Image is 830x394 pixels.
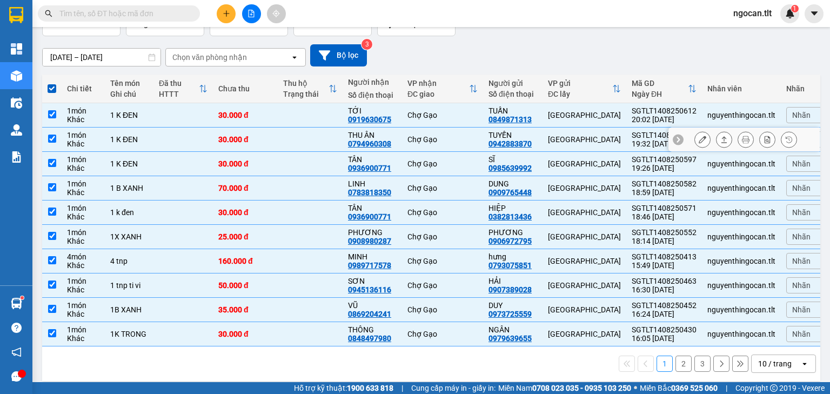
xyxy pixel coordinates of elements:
div: 1 món [67,131,99,139]
div: Chợ Gạo [407,232,478,241]
div: VŨ [348,301,397,310]
th: Toggle SortBy [153,75,213,103]
div: TUẤN [488,106,537,115]
div: SGTLT1408250463 [632,277,697,285]
div: [GEOGRAPHIC_DATA] [548,159,621,168]
div: Đã thu [159,79,199,88]
div: Chợ Gạo [407,305,478,314]
div: 19:26 [DATE] [632,164,697,172]
th: Toggle SortBy [626,75,702,103]
div: 0989717578 [348,261,391,270]
div: TUYẾN [488,131,537,139]
div: 1 món [67,204,99,212]
div: TỚI [348,106,397,115]
div: 0919630675 [348,115,391,124]
svg: open [290,53,299,62]
div: 16:24 [DATE] [632,310,697,318]
th: Toggle SortBy [543,75,626,103]
div: SGTLT1408250552 [632,228,697,237]
div: THU ÂN [348,131,397,139]
span: đơn [62,19,76,28]
span: | [726,382,727,394]
div: SĨ [488,155,537,164]
span: plus [223,10,230,17]
div: Người gửi [488,79,537,88]
div: 20:02 [DATE] [632,115,697,124]
div: 70.000 đ [218,184,272,192]
span: triệu [405,19,421,28]
div: 160.000 đ [218,257,272,265]
strong: 0708 023 035 - 0935 103 250 [532,384,631,392]
div: 18:59 [DATE] [632,188,697,197]
div: 0945136116 [348,285,391,294]
span: | [401,382,403,394]
div: 0985639992 [488,164,532,172]
span: file-add [247,10,255,17]
span: ⚪️ [634,386,637,390]
div: [GEOGRAPHIC_DATA] [548,232,621,241]
div: nguyenthingocan.tlt [707,257,775,265]
div: 1 món [67,228,99,237]
div: [GEOGRAPHIC_DATA] [548,184,621,192]
div: nguyenthingocan.tlt [707,305,775,314]
img: logo-vxr [9,7,23,23]
div: Mã GD [632,79,688,88]
div: Khác [67,164,99,172]
div: PHƯƠNG [348,228,397,237]
div: Số điện thoại [488,90,537,98]
div: TÂN [348,155,397,164]
div: 0936900771 [348,212,391,221]
div: nguyenthingocan.tlt [707,232,775,241]
div: 10 / trang [758,358,792,369]
div: LINH [348,179,397,188]
div: 1 K ĐEN [110,135,148,144]
div: nguyenthingocan.tlt [707,184,775,192]
div: Khác [67,212,99,221]
span: 22 [48,16,60,29]
div: Sửa đơn hàng [694,131,711,148]
div: [GEOGRAPHIC_DATA] [548,111,621,119]
div: nguyenthingocan.tlt [707,111,775,119]
input: Select a date range. [43,49,160,66]
div: 4 món [67,252,99,261]
div: 1 món [67,179,99,188]
span: message [11,371,22,382]
div: nguyenthingocan.tlt [707,208,775,217]
div: Chợ Gạo [407,257,478,265]
img: solution-icon [11,151,22,163]
div: Khác [67,139,99,148]
div: Khác [67,188,99,197]
img: icon-new-feature [785,9,795,18]
div: 19:32 [DATE] [632,139,697,148]
span: search [45,10,52,17]
input: Tìm tên, số ĐT hoặc mã đơn [59,8,187,19]
span: aim [272,10,280,17]
div: 0869204241 [348,310,391,318]
div: 0906972795 [488,237,532,245]
div: 30.000 đ [218,135,272,144]
div: Khác [67,285,99,294]
div: 16:30 [DATE] [632,285,697,294]
span: Miền Bắc [640,382,718,394]
div: 4 tnp [110,257,148,265]
div: NGÂN [488,325,537,334]
div: Ghi chú [110,90,148,98]
div: Nhân viên [707,84,775,93]
div: Chợ Gạo [407,208,478,217]
div: Tên món [110,79,148,88]
button: 1 [657,356,673,372]
div: SGTLT1408250571 [632,204,697,212]
div: 1 món [67,301,99,310]
img: dashboard-icon [11,43,22,55]
button: caret-down [805,4,824,23]
div: 0907389028 [488,285,532,294]
div: SGTLT1408250582 [632,179,697,188]
div: Giao hàng [716,131,732,148]
div: 0793075851 [488,261,532,270]
div: MINH [348,252,397,261]
div: 18:14 [DATE] [632,237,697,245]
div: 0848497980 [348,334,391,343]
div: 1 tnp ti vi [110,281,148,290]
span: copyright [770,384,778,392]
div: nguyenthingocan.tlt [707,159,775,168]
